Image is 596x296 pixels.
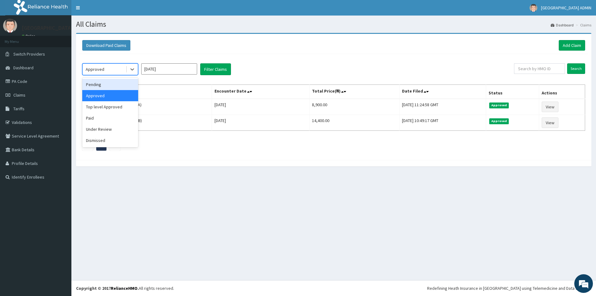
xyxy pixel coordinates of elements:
td: 8,900.00 [309,99,399,115]
span: We're online! [36,78,86,141]
td: [PERSON_NAME] (SUT/10181/A) [83,99,212,115]
a: View [542,102,558,112]
div: Chat with us now [32,35,104,43]
td: 14,400.00 [309,115,399,131]
td: [DATE] 11:24:58 GMT [399,99,486,115]
h1: All Claims [76,20,591,28]
span: Approved [489,118,509,124]
img: User Image [3,19,17,33]
div: Dismissed [82,135,138,146]
span: Switch Providers [13,51,45,57]
span: Tariffs [13,106,25,112]
th: Name [83,85,212,99]
input: Select Month and Year [141,63,197,75]
td: [PERSON_NAME] (NHY/10034/B) [83,115,212,131]
div: Minimize live chat window [102,3,117,18]
input: Search [567,63,585,74]
button: Filter Claims [200,63,231,75]
td: [DATE] 10:49:17 GMT [399,115,486,131]
div: Pending [82,79,138,90]
th: Date Filed [399,85,486,99]
span: Approved [489,102,509,108]
button: Download Paid Claims [82,40,130,51]
div: Redefining Heath Insurance in [GEOGRAPHIC_DATA] using Telemedicine and Data Science! [427,285,591,291]
th: Actions [539,85,585,99]
div: Under Review [82,124,138,135]
img: d_794563401_company_1708531726252_794563401 [11,31,25,47]
th: Total Price(₦) [309,85,399,99]
li: Claims [574,22,591,28]
textarea: Type your message and hit 'Enter' [3,170,118,191]
div: Approved [86,66,104,72]
img: User Image [530,4,537,12]
div: Top level Approved [82,101,138,112]
span: Claims [13,92,25,98]
th: Encounter Date [212,85,309,99]
strong: Copyright © 2017 . [76,285,139,291]
div: Paid [82,112,138,124]
a: View [542,117,558,128]
a: Online [22,34,37,38]
td: [DATE] [212,99,309,115]
span: [GEOGRAPHIC_DATA] ADMIN [541,5,591,11]
a: RelianceHMO [111,285,138,291]
p: [GEOGRAPHIC_DATA] ADMIN [22,25,90,31]
a: Add Claim [559,40,585,51]
span: Dashboard [13,65,34,71]
td: [DATE] [212,115,309,131]
a: Dashboard [551,22,574,28]
div: Approved [82,90,138,101]
th: Status [486,85,539,99]
footer: All rights reserved. [71,280,596,296]
input: Search by HMO ID [514,63,565,74]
